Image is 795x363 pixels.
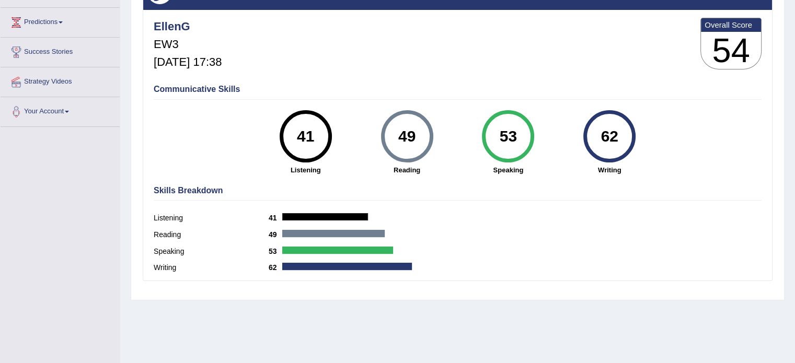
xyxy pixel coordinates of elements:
[591,114,629,158] div: 62
[154,186,762,195] h4: Skills Breakdown
[154,229,269,240] label: Reading
[1,8,120,34] a: Predictions
[269,230,282,239] b: 49
[701,32,761,69] h3: 54
[154,246,269,257] label: Speaking
[1,67,120,93] a: Strategy Videos
[269,263,282,272] b: 62
[154,213,269,224] label: Listening
[269,247,282,255] b: 53
[1,97,120,123] a: Your Account
[1,38,120,64] a: Success Stories
[362,165,453,175] strong: Reading
[286,114,325,158] div: 41
[463,165,554,175] strong: Speaking
[154,20,222,33] h4: EllenG
[388,114,426,158] div: 49
[489,114,527,158] div: 53
[154,262,269,273] label: Writing
[154,38,222,51] h5: EW3
[705,20,757,29] b: Overall Score
[564,165,655,175] strong: Writing
[260,165,351,175] strong: Listening
[154,56,222,68] h5: [DATE] 17:38
[154,85,762,94] h4: Communicative Skills
[269,214,282,222] b: 41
